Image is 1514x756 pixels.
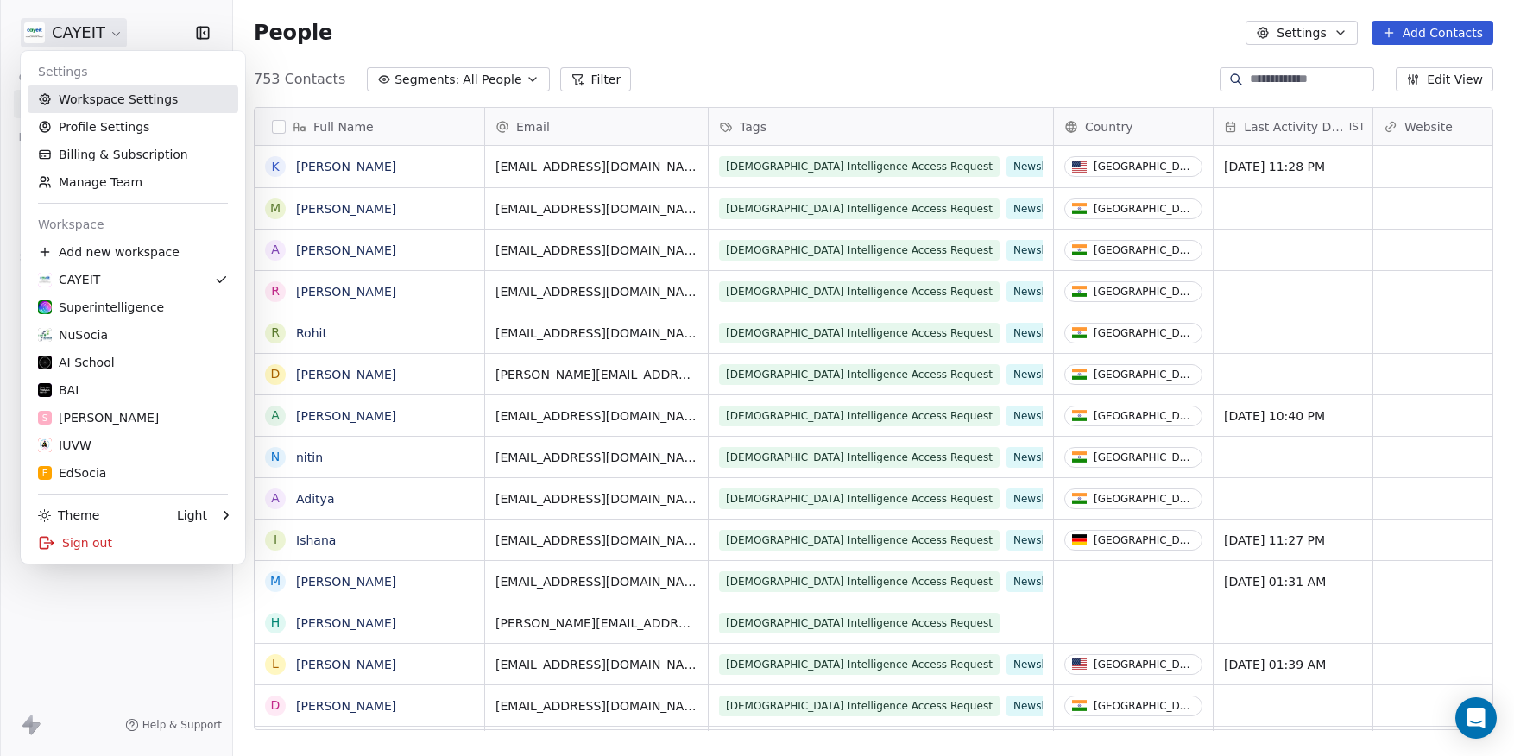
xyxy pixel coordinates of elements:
img: LOGO_1_WB.png [38,328,52,342]
div: NuSocia [38,326,108,343]
img: 3.png [38,356,52,369]
a: Manage Team [28,168,238,196]
a: Profile Settings [28,113,238,141]
div: [PERSON_NAME] [38,409,159,426]
a: Billing & Subscription [28,141,238,168]
img: bar1.webp [38,383,52,397]
div: Theme [38,507,99,524]
div: IUVW [38,437,91,454]
div: Settings [28,58,238,85]
span: S [42,412,47,425]
img: VedicU.png [38,438,52,452]
div: Light [177,507,207,524]
div: Add new workspace [28,238,238,266]
div: Superintelligence [38,299,164,316]
div: AI School [38,354,115,371]
div: BAI [38,381,79,399]
div: Sign out [28,529,238,557]
img: sinews%20copy.png [38,300,52,314]
div: CAYEIT [38,271,100,288]
div: EdSocia [38,464,106,482]
span: E [42,467,47,480]
a: Workspace Settings [28,85,238,113]
div: Workspace [28,211,238,238]
img: CAYEIT%20Square%20Logo.png [38,273,52,287]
